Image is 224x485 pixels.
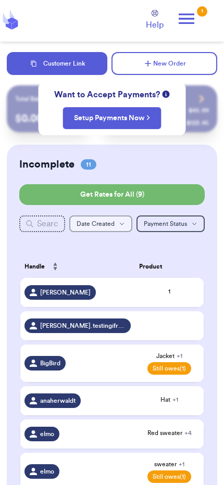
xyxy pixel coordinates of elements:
span: BigBird [40,359,60,367]
span: + 1 [177,353,182,359]
span: [PERSON_NAME] [40,288,91,297]
button: Get Rates for All (9) [19,184,205,205]
span: 11 [81,159,96,170]
span: Jacket [139,352,200,360]
span: Red sweater [139,429,200,437]
div: 1 [197,6,207,17]
a: Help [146,10,164,31]
div: $ 123.45 [186,119,209,127]
span: Want to Accept Payments? [54,88,160,101]
span: elmo [40,467,54,476]
span: sweater [139,460,200,468]
span: Hat [139,395,200,404]
span: + 1 [172,397,178,403]
button: Payment Status [136,215,205,232]
span: elmo [40,430,54,438]
span: Still owes (1) [147,362,191,375]
span: anaherwaldt [40,397,76,405]
p: Total Balance [15,95,52,103]
button: Date Created [69,215,132,232]
a: Setup Payments Now [74,113,151,123]
div: $ 45.99 [189,106,209,114]
button: Sort ascending [47,256,64,277]
input: Search [19,215,65,232]
button: New Order [111,52,217,75]
span: Still owes (1) [147,470,191,483]
span: Help [146,19,164,31]
span: Handle [24,262,45,271]
h2: Incomplete [19,157,74,172]
th: Product [135,253,204,280]
span: Date Created [77,221,115,227]
span: + 4 [184,430,192,436]
span: Payment Status [144,221,187,227]
span: + 1 [179,461,184,467]
button: Customer Link [7,52,107,75]
span: 1 [139,287,200,296]
p: $ 0.00 [15,111,83,126]
span: [PERSON_NAME].testingifrepeat [40,322,126,330]
button: Setup Payments Now [63,107,161,129]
